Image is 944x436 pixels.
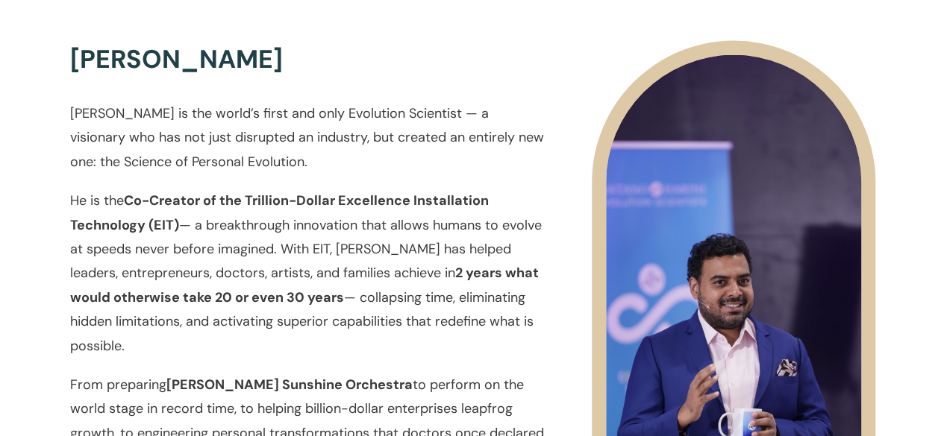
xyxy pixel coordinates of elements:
[70,189,545,373] p: He is the — a breakthrough innovation that allows humans to evolve at speeds never before imagine...
[70,264,539,306] strong: 2 years what would otherwise take 20 or even 30 years
[166,376,413,394] strong: [PERSON_NAME] Sunshine Orchestra
[70,101,545,189] p: [PERSON_NAME] is the world’s first and only Evolution Scientist — a visionary who has not just di...
[70,192,489,233] strong: Co-Creator of the Trillion-Dollar Excellence Installation Technology (EIT)
[70,42,545,92] h3: [PERSON_NAME]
